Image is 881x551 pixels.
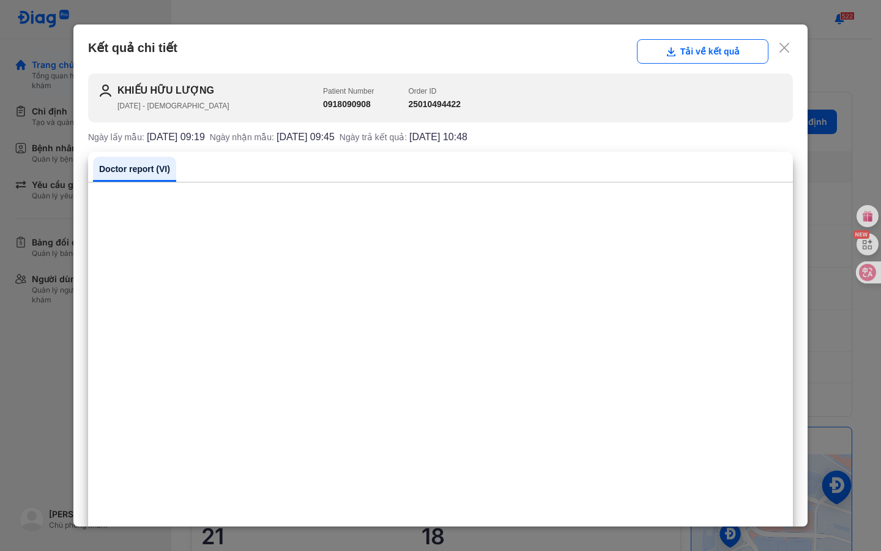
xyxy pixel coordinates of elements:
button: Tải về kết quả [637,39,768,64]
div: Ngày nhận mẫu: [210,132,335,142]
div: Kết quả chi tiết [88,39,793,64]
h3: 25010494422 [408,98,461,111]
span: Order ID [408,87,436,96]
span: [DATE] 10:48 [409,132,467,142]
h2: KHIẾU HỮU LƯỢNG [117,83,323,98]
h3: 0918090908 [323,98,374,111]
span: [DATE] - [DEMOGRAPHIC_DATA] [117,102,229,110]
a: Doctor report (VI) [93,157,176,182]
span: [DATE] 09:45 [277,132,335,142]
span: [DATE] 09:19 [147,132,205,142]
div: Ngày lấy mẫu: [88,132,205,142]
div: Ngày trả kết quả: [340,132,467,142]
span: Patient Number [323,87,374,96]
